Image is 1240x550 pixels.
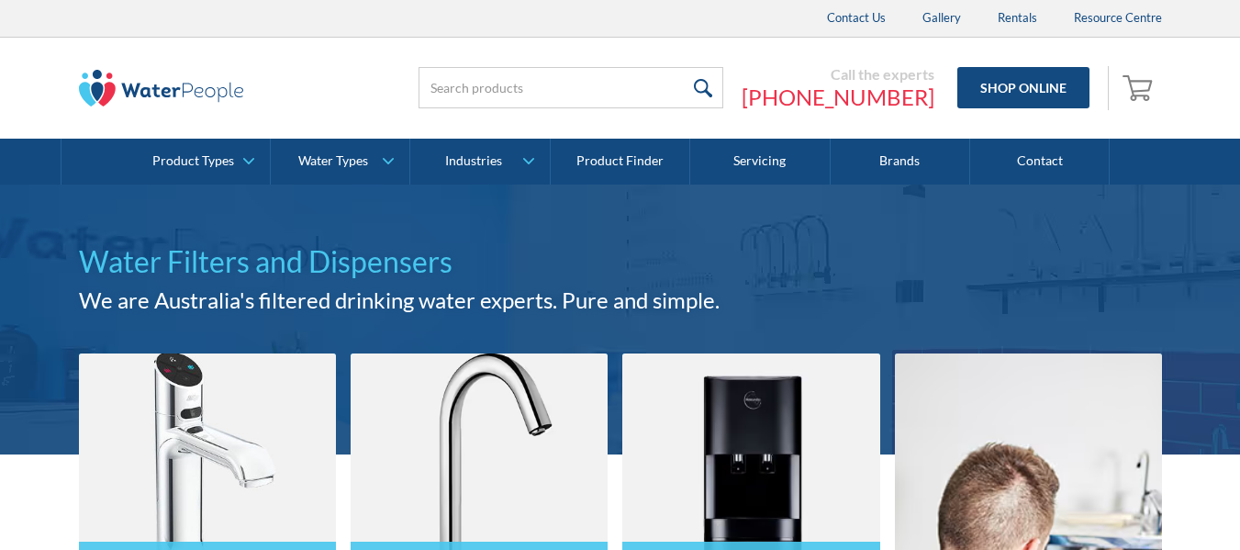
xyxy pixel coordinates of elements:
[152,153,234,169] div: Product Types
[1118,66,1162,110] a: Open empty cart
[419,67,723,108] input: Search products
[445,153,502,169] div: Industries
[1123,73,1157,102] img: shopping cart
[742,84,934,111] a: [PHONE_NUMBER]
[970,139,1110,185] a: Contact
[271,139,409,185] a: Water Types
[131,139,270,185] a: Product Types
[957,67,1089,108] a: Shop Online
[551,139,690,185] a: Product Finder
[79,70,244,107] img: The Water People
[298,153,368,169] div: Water Types
[410,139,549,185] a: Industries
[831,139,970,185] a: Brands
[742,65,934,84] div: Call the experts
[690,139,830,185] a: Servicing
